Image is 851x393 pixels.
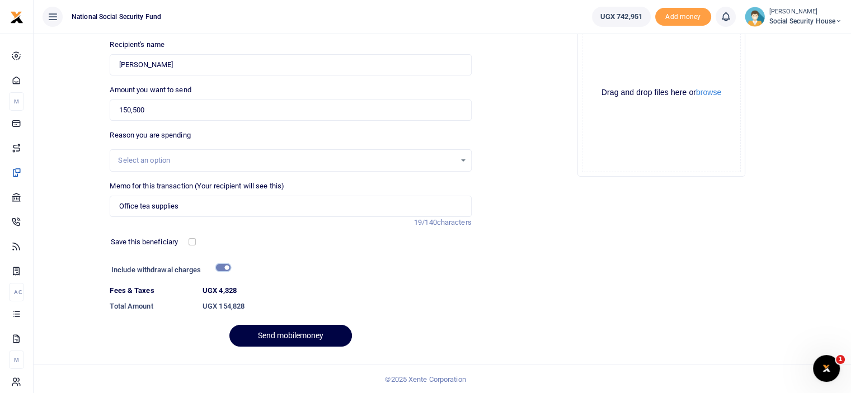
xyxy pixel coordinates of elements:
[836,355,845,364] span: 1
[745,7,842,27] a: profile-user [PERSON_NAME] Social Security House
[110,54,471,75] input: Loading name...
[577,9,745,177] div: File Uploader
[110,196,471,217] input: Enter extra information
[203,302,472,311] h6: UGX 154,828
[67,12,166,22] span: National Social Security Fund
[110,130,190,141] label: Reason you are spending
[655,8,711,26] li: Toup your wallet
[745,7,765,27] img: profile-user
[769,7,842,17] small: [PERSON_NAME]
[110,100,471,121] input: UGX
[111,236,178,248] label: Save this beneficiary
[582,87,740,98] div: Drag and drop files here or
[110,181,284,192] label: Memo for this transaction (Your recipient will see this)
[813,355,840,382] iframe: Intercom live chat
[696,88,721,96] button: browse
[600,11,642,22] span: UGX 742,951
[110,39,164,50] label: Recipient's name
[105,285,198,296] dt: Fees & Taxes
[655,12,711,20] a: Add money
[9,283,24,301] li: Ac
[414,218,437,226] span: 19/140
[587,7,655,27] li: Wallet ballance
[110,84,191,96] label: Amount you want to send
[111,266,225,274] h6: Include withdrawal charges
[118,155,455,166] div: Select an option
[229,325,352,347] button: Send mobilemoney
[437,218,472,226] span: characters
[203,285,237,296] label: UGX 4,328
[9,351,24,369] li: M
[769,16,842,26] span: Social Security House
[655,8,711,26] span: Add money
[592,7,651,27] a: UGX 742,951
[10,11,23,24] img: logo-small
[110,302,194,311] h6: Total Amount
[10,12,23,21] a: logo-small logo-large logo-large
[9,92,24,111] li: M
